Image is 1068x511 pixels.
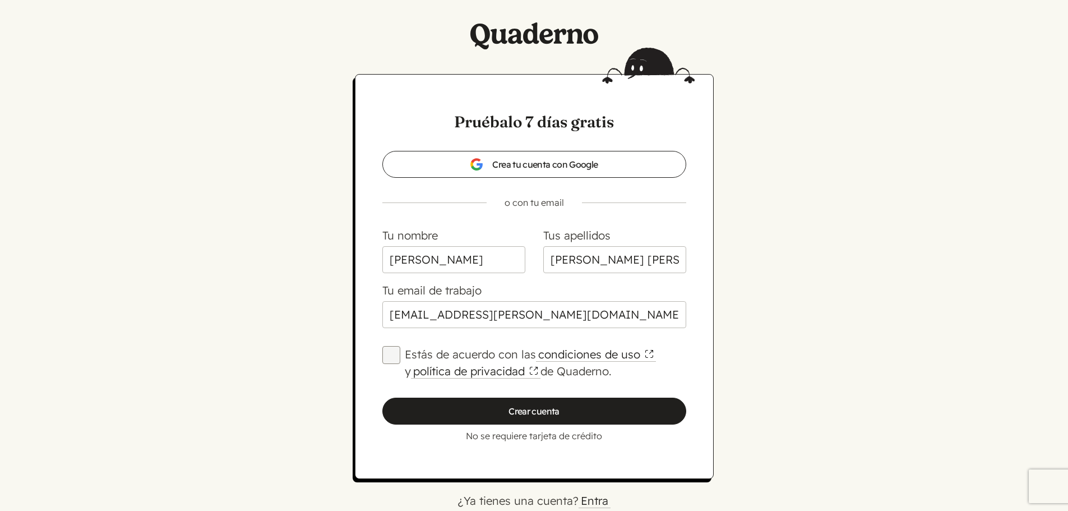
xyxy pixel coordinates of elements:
p: No se requiere tarjeta de crédito [382,429,686,443]
a: Crea tu cuenta con Google [382,151,686,178]
label: Tus apellidos [543,228,611,242]
a: condiciones de uso [536,347,656,362]
p: ¿Ya tienes una cuenta? [153,492,916,509]
span: Crea tu cuenta con Google [470,158,598,171]
a: Entra [579,494,611,508]
a: política de privacidad [411,364,540,379]
label: Estás de acuerdo con las y de Quaderno. [405,346,686,380]
h1: Pruébalo 7 días gratis [382,111,686,133]
p: o con tu email [364,196,704,209]
label: Tu nombre [382,228,438,242]
input: Crear cuenta [382,398,686,425]
label: Tu email de trabajo [382,283,482,297]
